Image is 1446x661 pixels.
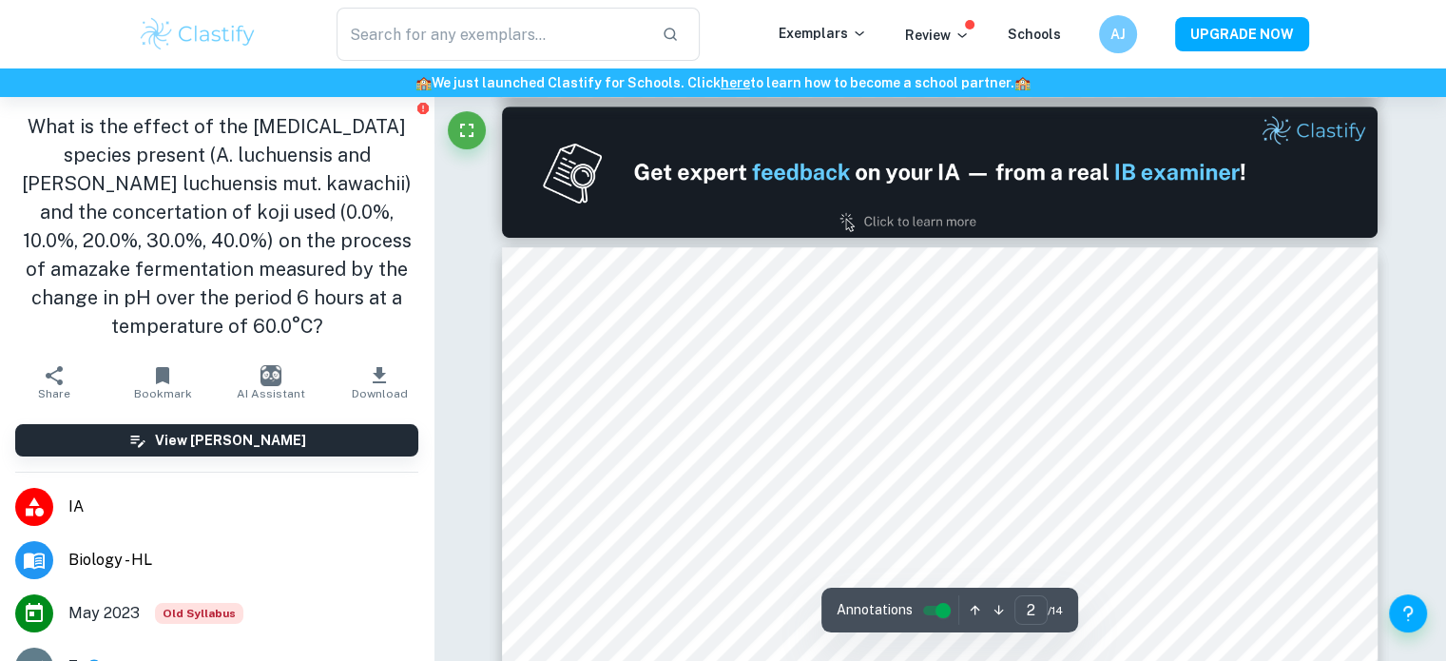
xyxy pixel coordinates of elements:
[337,8,647,61] input: Search for any exemplars...
[108,356,217,409] button: Bookmark
[415,75,432,90] span: 🏫
[38,387,70,400] span: Share
[415,101,430,115] button: Report issue
[1175,17,1309,51] button: UPGRADE NOW
[68,549,418,572] span: Biology - HL
[1107,24,1128,45] h6: AJ
[217,356,325,409] button: AI Assistant
[15,424,418,457] button: View [PERSON_NAME]
[502,107,1379,238] img: Ad
[448,111,486,149] button: Fullscreen
[837,600,913,620] span: Annotations
[155,603,243,624] div: Starting from the May 2025 session, the Biology IA requirements have changed. It's OK to refer to...
[68,496,418,518] span: IA
[138,15,259,53] img: Clastify logo
[155,603,243,624] span: Old Syllabus
[1389,594,1427,632] button: Help and Feedback
[68,602,140,625] span: May 2023
[260,365,281,386] img: AI Assistant
[1099,15,1137,53] button: AJ
[15,112,418,340] h1: What is the effect of the [MEDICAL_DATA] species present (A. luchuensis and [PERSON_NAME] luchuen...
[1008,27,1061,42] a: Schools
[779,23,867,44] p: Exemplars
[155,430,306,451] h6: View [PERSON_NAME]
[352,387,408,400] span: Download
[134,387,192,400] span: Bookmark
[721,75,750,90] a: here
[1048,602,1063,619] span: / 14
[905,25,970,46] p: Review
[237,387,305,400] span: AI Assistant
[1014,75,1031,90] span: 🏫
[325,356,434,409] button: Download
[4,72,1442,93] h6: We just launched Clastify for Schools. Click to learn how to become a school partner.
